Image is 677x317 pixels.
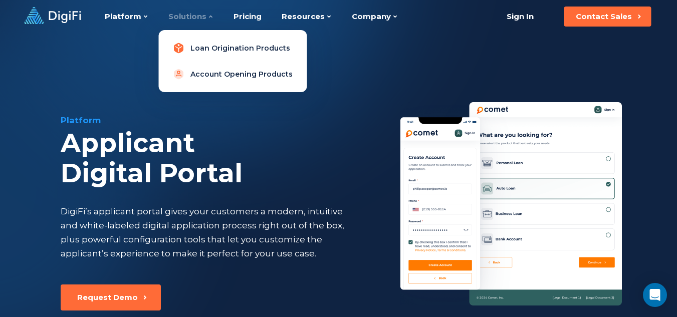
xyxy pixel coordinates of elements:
a: Account Opening Products [166,64,299,84]
div: Request Demo [77,292,138,302]
div: Platform [61,114,397,126]
div: Open Intercom Messenger [643,283,667,307]
button: Request Demo [61,284,161,310]
div: Contact Sales [576,12,632,22]
button: Contact Sales [564,7,651,27]
a: Sign In [494,7,546,27]
div: Applicant Digital Portal [61,128,397,188]
a: Loan Origination Products [166,38,299,58]
div: DigiFi’s applicant portal gives your customers a modern, intuitive and white-labeled digital appl... [61,204,345,260]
